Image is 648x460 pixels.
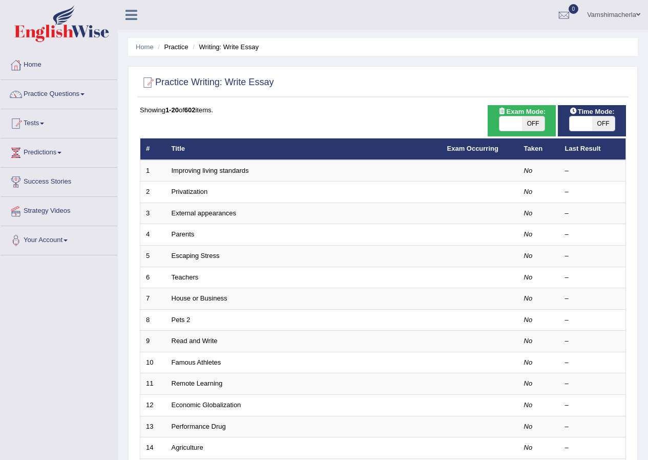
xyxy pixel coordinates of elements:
a: Privatization [172,188,208,195]
td: 10 [140,352,166,373]
em: No [524,337,533,345]
a: Performance Drug [172,423,226,430]
div: – [565,230,620,239]
div: – [565,336,620,346]
span: Time Mode: [566,106,619,117]
td: 13 [140,416,166,437]
a: Practice Questions [1,80,117,106]
td: 7 [140,288,166,310]
a: Parents [172,230,195,238]
div: – [565,422,620,432]
div: – [565,251,620,261]
td: 11 [140,373,166,395]
div: – [565,209,620,218]
td: 14 [140,437,166,459]
a: House or Business [172,294,227,302]
a: Improving living standards [172,167,249,174]
th: Last Result [559,138,626,160]
em: No [524,252,533,259]
em: No [524,401,533,409]
h2: Practice Writing: Write Essay [140,75,274,90]
div: – [565,443,620,453]
td: 5 [140,246,166,267]
a: Tests [1,109,117,135]
a: Exam Occurring [447,145,498,152]
a: Pets 2 [172,316,191,324]
li: Practice [155,42,188,52]
em: No [524,294,533,302]
th: Title [166,138,442,160]
em: No [524,230,533,238]
td: 6 [140,267,166,288]
td: 9 [140,331,166,352]
td: 2 [140,182,166,203]
div: – [565,187,620,197]
div: Show exams occurring in exams [488,105,556,136]
b: 602 [184,106,196,114]
a: Economic Globalization [172,401,241,409]
td: 12 [140,394,166,416]
td: 4 [140,224,166,246]
em: No [524,358,533,366]
a: Home [136,43,154,51]
a: Escaping Stress [172,252,220,259]
span: 0 [569,4,579,14]
span: Exam Mode: [494,106,550,117]
a: Strategy Videos [1,197,117,223]
div: – [565,294,620,304]
em: No [524,379,533,387]
div: Showing of items. [140,105,626,115]
a: Remote Learning [172,379,223,387]
td: 8 [140,309,166,331]
em: No [524,209,533,217]
div: – [565,358,620,368]
div: – [565,273,620,283]
a: Agriculture [172,444,203,451]
div: – [565,379,620,389]
td: 3 [140,203,166,224]
div: – [565,401,620,410]
div: – [565,166,620,176]
em: No [524,167,533,174]
td: 1 [140,160,166,182]
a: Famous Athletes [172,358,221,366]
em: No [524,273,533,281]
a: Read and Write [172,337,218,345]
a: Predictions [1,138,117,164]
span: OFF [592,116,615,131]
a: Your Account [1,226,117,252]
li: Writing: Write Essay [190,42,259,52]
em: No [524,316,533,324]
b: 1-20 [165,106,179,114]
a: External appearances [172,209,236,217]
em: No [524,423,533,430]
em: No [524,444,533,451]
em: No [524,188,533,195]
a: Success Stories [1,168,117,193]
th: Taken [518,138,559,160]
a: Home [1,51,117,76]
a: Teachers [172,273,199,281]
span: OFF [522,116,545,131]
div: – [565,315,620,325]
th: # [140,138,166,160]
